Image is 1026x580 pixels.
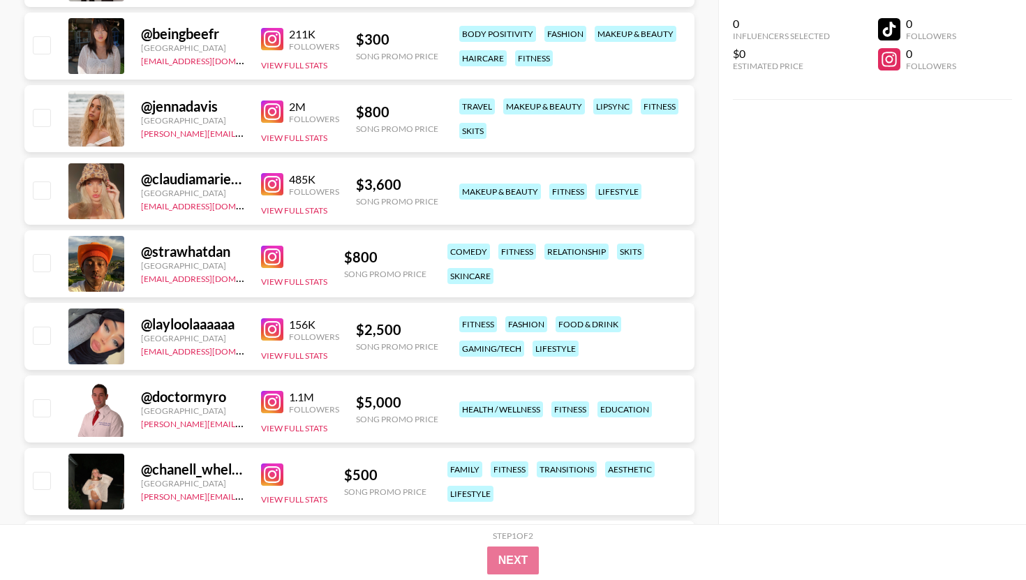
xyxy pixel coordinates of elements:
[356,31,438,48] div: $ 300
[733,31,830,41] div: Influencers Selected
[593,98,632,114] div: lipsync
[289,114,339,124] div: Followers
[344,248,426,266] div: $ 800
[141,333,244,343] div: [GEOGRAPHIC_DATA]
[906,17,956,31] div: 0
[261,205,327,216] button: View Full Stats
[537,461,597,477] div: transitions
[447,244,490,260] div: comedy
[595,26,676,42] div: makeup & beauty
[459,123,486,139] div: skits
[498,244,536,260] div: fitness
[141,53,281,66] a: [EMAIL_ADDRESS][DOMAIN_NAME]
[515,50,553,66] div: fitness
[141,98,244,115] div: @ jennadavis
[459,50,507,66] div: haircare
[344,466,426,484] div: $ 500
[141,188,244,198] div: [GEOGRAPHIC_DATA]
[141,416,414,429] a: [PERSON_NAME][EMAIL_ADDRESS][PERSON_NAME][DOMAIN_NAME]
[141,243,244,260] div: @ strawhatdan
[261,318,283,341] img: Instagram
[356,103,438,121] div: $ 800
[544,244,609,260] div: relationship
[447,268,493,284] div: skincare
[261,173,283,195] img: Instagram
[141,115,244,126] div: [GEOGRAPHIC_DATA]
[344,486,426,497] div: Song Promo Price
[459,316,497,332] div: fitness
[549,184,587,200] div: fitness
[289,186,339,197] div: Followers
[141,388,244,406] div: @ doctormyro
[356,321,438,339] div: $ 2,500
[261,391,283,413] img: Instagram
[906,61,956,71] div: Followers
[141,43,244,53] div: [GEOGRAPHIC_DATA]
[289,332,339,342] div: Followers
[141,406,244,416] div: [GEOGRAPHIC_DATA]
[605,461,655,477] div: aesthetic
[261,60,327,70] button: View Full Stats
[459,401,543,417] div: health / wellness
[261,246,283,268] img: Instagram
[141,461,244,478] div: @ chanell_whelan
[356,414,438,424] div: Song Promo Price
[261,276,327,287] button: View Full Stats
[141,126,348,139] a: [PERSON_NAME][EMAIL_ADDRESS][DOMAIN_NAME]
[544,26,586,42] div: fashion
[289,100,339,114] div: 2M
[289,27,339,41] div: 211K
[956,510,1009,563] iframe: Drift Widget Chat Controller
[597,401,652,417] div: education
[556,316,621,332] div: food & drink
[261,350,327,361] button: View Full Stats
[289,404,339,415] div: Followers
[459,26,536,42] div: body positivity
[344,269,426,279] div: Song Promo Price
[733,47,830,61] div: $0
[141,170,244,188] div: @ claudiamariewalsh
[356,196,438,207] div: Song Promo Price
[141,478,244,489] div: [GEOGRAPHIC_DATA]
[356,341,438,352] div: Song Promo Price
[533,341,579,357] div: lifestyle
[356,176,438,193] div: $ 3,600
[141,260,244,271] div: [GEOGRAPHIC_DATA]
[141,198,281,211] a: [EMAIL_ADDRESS][DOMAIN_NAME]
[493,530,533,541] div: Step 1 of 2
[141,25,244,43] div: @ beingbeefr
[906,47,956,61] div: 0
[261,494,327,505] button: View Full Stats
[261,133,327,143] button: View Full Stats
[356,124,438,134] div: Song Promo Price
[261,423,327,433] button: View Full Stats
[289,318,339,332] div: 156K
[141,489,480,502] a: [PERSON_NAME][EMAIL_ADDRESS][PERSON_NAME][PERSON_NAME][DOMAIN_NAME]
[447,461,482,477] div: family
[261,101,283,123] img: Instagram
[261,28,283,50] img: Instagram
[447,486,493,502] div: lifestyle
[491,461,528,477] div: fitness
[505,316,547,332] div: fashion
[289,172,339,186] div: 485K
[733,17,830,31] div: 0
[459,98,495,114] div: travel
[617,244,644,260] div: skits
[141,271,281,284] a: [EMAIL_ADDRESS][DOMAIN_NAME]
[289,41,339,52] div: Followers
[289,390,339,404] div: 1.1M
[906,31,956,41] div: Followers
[733,61,830,71] div: Estimated Price
[356,394,438,411] div: $ 5,000
[261,463,283,486] img: Instagram
[487,546,540,574] button: Next
[459,341,524,357] div: gaming/tech
[141,315,244,333] div: @ layloolaaaaaa
[595,184,641,200] div: lifestyle
[459,184,541,200] div: makeup & beauty
[641,98,678,114] div: fitness
[141,343,281,357] a: [EMAIL_ADDRESS][DOMAIN_NAME]
[551,401,589,417] div: fitness
[356,51,438,61] div: Song Promo Price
